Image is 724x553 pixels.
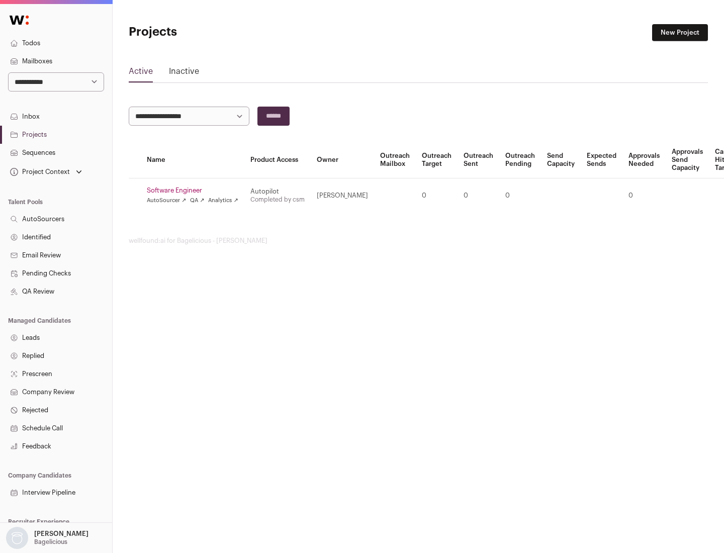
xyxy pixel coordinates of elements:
[416,142,458,178] th: Outreach Target
[458,178,499,213] td: 0
[4,10,34,30] img: Wellfound
[141,142,244,178] th: Name
[652,24,708,41] a: New Project
[34,530,88,538] p: [PERSON_NAME]
[190,197,204,205] a: QA ↗
[622,142,666,178] th: Approvals Needed
[34,538,67,546] p: Bagelicious
[8,168,70,176] div: Project Context
[541,142,581,178] th: Send Capacity
[169,65,199,81] a: Inactive
[129,237,708,245] footer: wellfound:ai for Bagelicious - [PERSON_NAME]
[244,142,311,178] th: Product Access
[8,165,84,179] button: Open dropdown
[499,178,541,213] td: 0
[147,187,238,195] a: Software Engineer
[250,197,305,203] a: Completed by csm
[374,142,416,178] th: Outreach Mailbox
[311,142,374,178] th: Owner
[208,197,238,205] a: Analytics ↗
[581,142,622,178] th: Expected Sends
[458,142,499,178] th: Outreach Sent
[129,65,153,81] a: Active
[499,142,541,178] th: Outreach Pending
[129,24,322,40] h1: Projects
[250,188,305,196] div: Autopilot
[311,178,374,213] td: [PERSON_NAME]
[4,527,90,549] button: Open dropdown
[666,142,709,178] th: Approvals Send Capacity
[416,178,458,213] td: 0
[147,197,186,205] a: AutoSourcer ↗
[6,527,28,549] img: nopic.png
[622,178,666,213] td: 0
